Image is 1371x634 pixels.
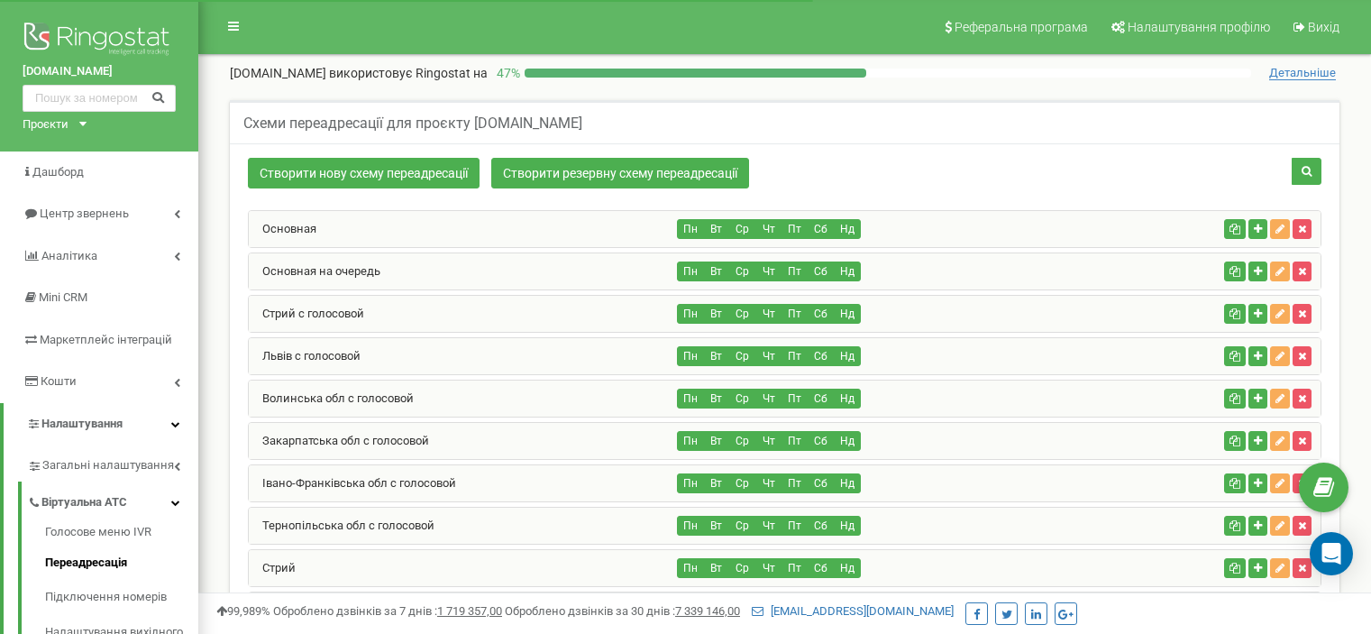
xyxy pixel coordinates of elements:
[1308,20,1339,34] span: Вихід
[703,219,730,239] button: Вт
[755,262,782,281] button: Чт
[781,219,809,239] button: Пт
[729,558,756,578] button: Ср
[729,516,756,536] button: Ср
[755,431,782,451] button: Чт
[703,262,730,281] button: Вт
[40,333,172,346] span: Маркетплейс інтеграцій
[1310,532,1353,575] div: Open Intercom Messenger
[249,434,429,447] a: Закарпатська обл с голосовой
[249,222,316,235] a: Основная
[834,346,861,366] button: Нд
[27,482,198,519] a: Віртуальна АТС
[249,519,434,532] a: Тернопільська обл с голосовой
[248,158,480,188] a: Створити нову схему переадресації
[808,219,835,239] button: Сб
[677,558,704,578] button: Пн
[755,219,782,239] button: Чт
[677,346,704,366] button: Пн
[675,604,740,618] u: 7 339 146,00
[755,304,782,324] button: Чт
[42,457,174,474] span: Загальні налаштування
[834,389,861,409] button: Нд
[249,349,361,363] a: Львів с голосовой
[677,219,704,239] button: Пн
[729,473,756,493] button: Ср
[41,249,97,262] span: Аналiтика
[4,403,198,446] a: Налаштування
[834,516,861,536] button: Нд
[488,64,525,82] p: 47 %
[491,158,749,188] a: Створити резервну схему переадресації
[808,262,835,281] button: Сб
[752,604,954,618] a: [EMAIL_ADDRESS][DOMAIN_NAME]
[703,346,730,366] button: Вт
[955,20,1088,34] span: Реферальна програма
[729,304,756,324] button: Ср
[677,516,704,536] button: Пн
[808,346,835,366] button: Сб
[1269,66,1336,80] span: Детальніше
[249,264,380,278] a: Основная на очередь
[755,516,782,536] button: Чт
[703,389,730,409] button: Вт
[781,558,809,578] button: Пт
[677,262,704,281] button: Пн
[39,290,87,304] span: Mini CRM
[249,561,296,574] a: Стрий
[677,473,704,493] button: Пн
[781,516,809,536] button: Пт
[41,374,77,388] span: Кошти
[781,346,809,366] button: Пт
[808,304,835,324] button: Сб
[834,262,861,281] button: Нд
[729,431,756,451] button: Ср
[729,262,756,281] button: Ср
[834,431,861,451] button: Нд
[781,431,809,451] button: Пт
[703,516,730,536] button: Вт
[834,558,861,578] button: Нд
[729,346,756,366] button: Ср
[45,580,198,615] a: Підключення номерів
[505,604,740,618] span: Оброблено дзвінків за 30 днів :
[808,431,835,451] button: Сб
[216,604,270,618] span: 99,989%
[808,473,835,493] button: Сб
[677,304,704,324] button: Пн
[755,558,782,578] button: Чт
[32,165,84,179] span: Дашборд
[23,116,69,133] div: Проєкти
[755,473,782,493] button: Чт
[781,473,809,493] button: Пт
[703,304,730,324] button: Вт
[703,431,730,451] button: Вт
[834,473,861,493] button: Нд
[437,604,502,618] u: 1 719 357,00
[677,431,704,451] button: Пн
[781,389,809,409] button: Пт
[249,476,456,490] a: Івано-Франківська обл с голосовой
[45,524,198,546] a: Голосове меню IVR
[23,18,176,63] img: Ringostat logo
[40,207,129,220] span: Центр звернень
[781,262,809,281] button: Пт
[230,64,488,82] p: [DOMAIN_NAME]
[273,604,502,618] span: Оброблено дзвінків за 7 днів :
[1128,20,1270,34] span: Налаштування профілю
[249,391,414,405] a: Волинська обл с голосовой
[781,304,809,324] button: Пт
[808,516,835,536] button: Сб
[729,389,756,409] button: Ср
[27,445,198,482] a: Загальні налаштування
[729,219,756,239] button: Ср
[808,558,835,578] button: Сб
[755,346,782,366] button: Чт
[329,66,488,80] span: використовує Ringostat на
[834,304,861,324] button: Нд
[23,85,176,112] input: Пошук за номером
[703,473,730,493] button: Вт
[703,558,730,578] button: Вт
[41,417,123,430] span: Налаштування
[41,494,127,511] span: Віртуальна АТС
